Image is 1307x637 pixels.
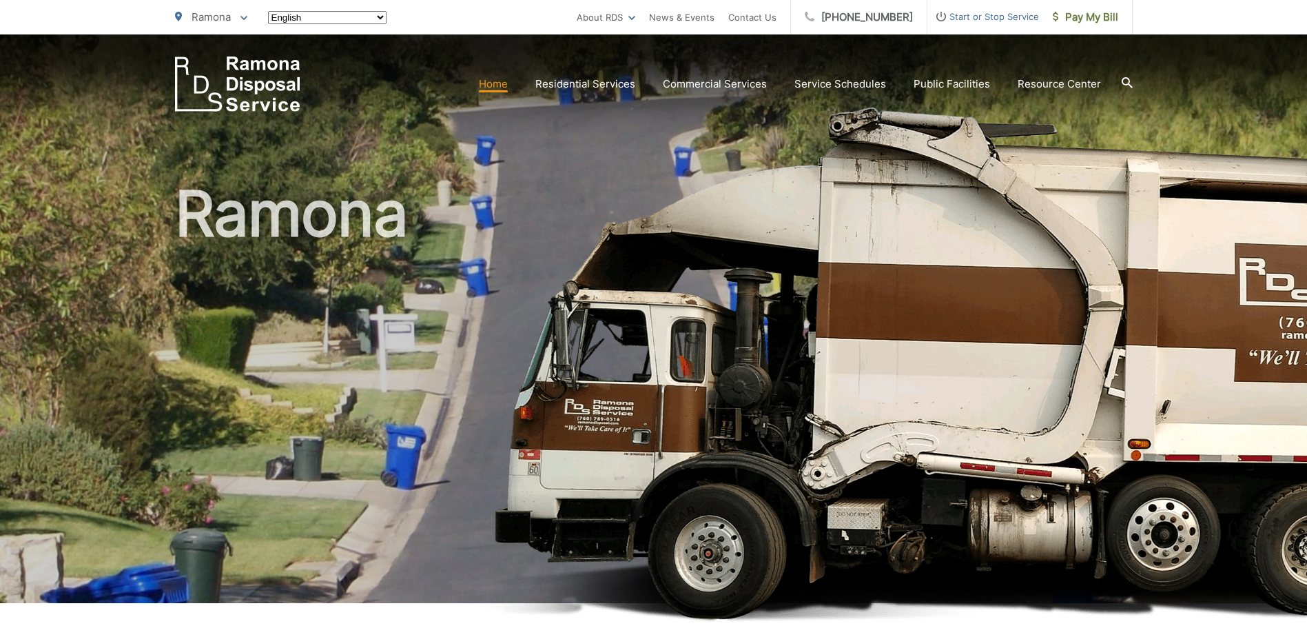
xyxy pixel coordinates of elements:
a: News & Events [649,9,714,26]
a: EDCD logo. Return to the homepage. [175,57,300,112]
a: Resource Center [1018,76,1101,92]
a: Service Schedules [794,76,886,92]
h1: Ramona [175,179,1133,616]
select: Select a language [268,11,387,24]
a: Residential Services [535,76,635,92]
a: Public Facilities [914,76,990,92]
a: About RDS [577,9,635,26]
span: Pay My Bill [1053,9,1118,26]
a: Commercial Services [663,76,767,92]
span: Ramona [192,10,231,23]
a: Contact Us [728,9,776,26]
a: Home [479,76,508,92]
